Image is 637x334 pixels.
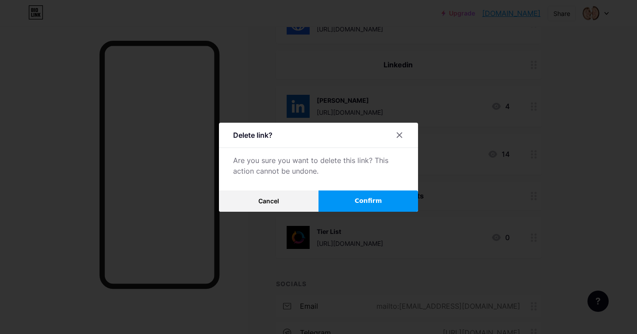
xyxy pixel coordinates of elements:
[318,190,418,212] button: Confirm
[219,190,318,212] button: Cancel
[355,196,382,206] span: Confirm
[233,155,404,176] div: Are you sure you want to delete this link? This action cannot be undone.
[233,130,272,140] div: Delete link?
[258,197,279,205] span: Cancel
